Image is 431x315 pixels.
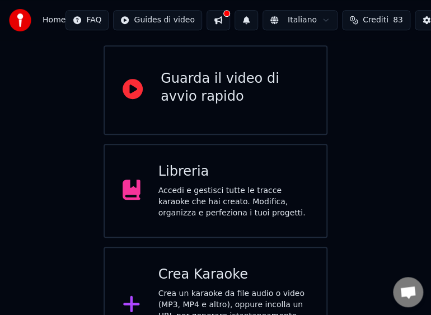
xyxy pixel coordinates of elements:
span: Home [43,15,65,26]
div: Accedi e gestisci tutte le tracce karaoke che hai creato. Modifica, organizza e perfeziona i tuoi... [158,185,309,219]
div: Libreria [158,163,309,181]
span: 83 [393,15,403,26]
div: Crea Karaoke [158,266,309,284]
div: Aprire la chat [393,277,423,307]
button: FAQ [65,10,109,30]
nav: breadcrumb [43,15,65,26]
div: Guarda il video di avvio rapido [161,70,308,106]
button: Guides di video [113,10,202,30]
img: youka [9,9,31,31]
button: Crediti83 [342,10,410,30]
span: Crediti [363,15,388,26]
